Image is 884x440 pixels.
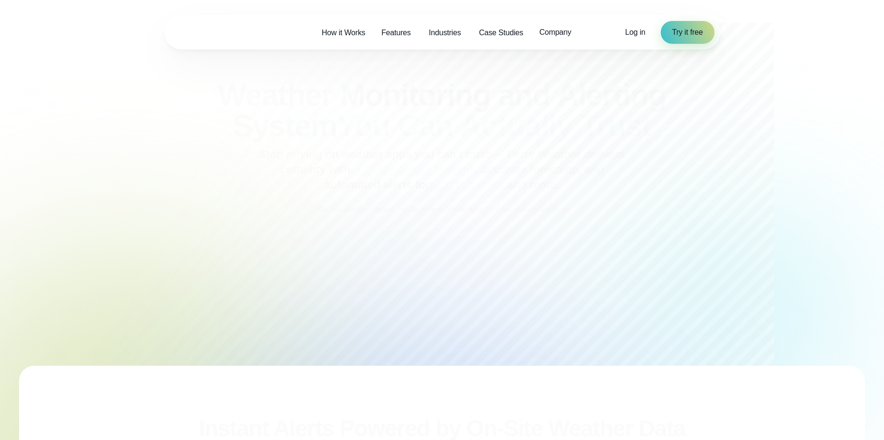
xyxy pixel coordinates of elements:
span: Try it free [672,27,703,38]
span: Industries [429,27,461,39]
span: Features [381,27,411,39]
a: Log in [625,27,645,38]
a: Try it free [661,21,715,44]
span: Log in [625,28,645,36]
a: How it Works [314,23,374,42]
a: Case Studies [471,23,531,42]
span: Case Studies [479,27,523,39]
span: Company [539,27,571,38]
span: How it Works [322,27,366,39]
